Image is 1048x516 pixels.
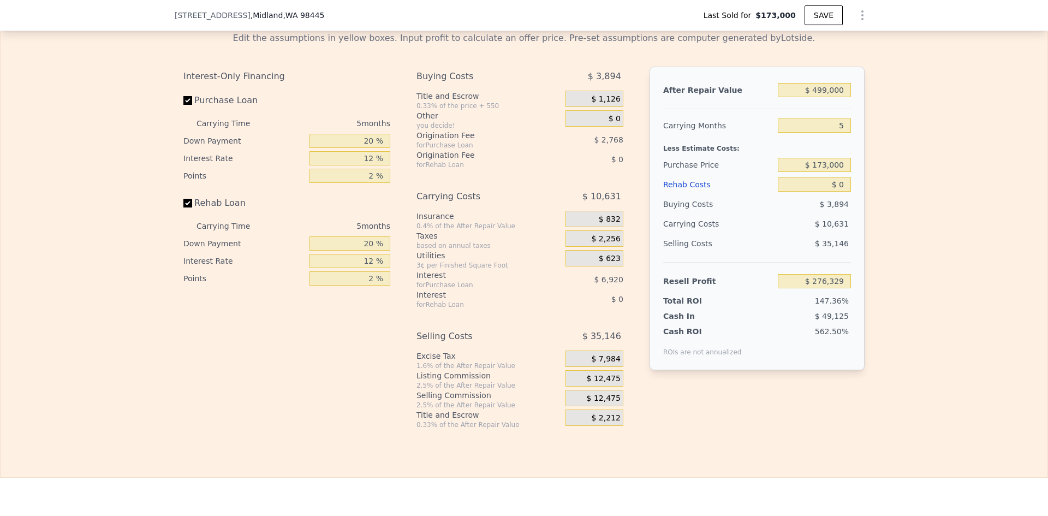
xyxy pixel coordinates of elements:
[663,295,731,306] div: Total ROI
[416,67,538,86] div: Buying Costs
[588,67,621,86] span: $ 3,894
[183,96,192,105] input: Purchase Loan
[196,115,267,132] div: Carrying Time
[416,270,538,281] div: Interest
[183,167,305,185] div: Points
[183,193,305,213] label: Rehab Loan
[416,361,561,370] div: 1.6% of the After Repair Value
[594,135,623,144] span: $ 2,768
[416,381,561,390] div: 2.5% of the After Repair Value
[815,296,849,305] span: 147.36%
[663,214,731,234] div: Carrying Costs
[416,121,561,130] div: you decide!
[196,217,267,235] div: Carrying Time
[416,300,538,309] div: for Rehab Loan
[815,327,849,336] span: 562.50%
[183,270,305,287] div: Points
[416,161,538,169] div: for Rehab Loan
[416,141,538,150] div: for Purchase Loan
[611,295,623,304] span: $ 0
[820,200,849,209] span: $ 3,894
[594,275,623,284] span: $ 6,920
[416,110,561,121] div: Other
[175,10,251,21] span: [STREET_ADDRESS]
[582,327,621,346] span: $ 35,146
[416,327,538,346] div: Selling Costs
[815,220,849,228] span: $ 10,631
[591,354,620,364] span: $ 7,984
[591,413,620,423] span: $ 2,212
[272,115,390,132] div: 5 months
[416,211,561,222] div: Insurance
[416,281,538,289] div: for Purchase Loan
[663,135,851,155] div: Less Estimate Costs:
[755,10,796,21] span: $173,000
[805,5,843,25] button: SAVE
[416,250,561,261] div: Utilities
[283,11,324,20] span: , WA 98445
[416,420,561,429] div: 0.33% of the After Repair Value
[183,32,865,45] div: Edit the assumptions in yellow boxes. Input profit to calculate an offer price. Pre-set assumptio...
[599,215,621,224] span: $ 832
[663,175,773,194] div: Rehab Costs
[183,150,305,167] div: Interest Rate
[416,410,561,420] div: Title and Escrow
[851,4,873,26] button: Show Options
[183,199,192,207] input: Rehab Loan
[611,155,623,164] span: $ 0
[416,230,561,241] div: Taxes
[663,234,773,253] div: Selling Costs
[587,374,621,384] span: $ 12,475
[272,217,390,235] div: 5 months
[416,150,538,161] div: Origination Fee
[183,67,390,86] div: Interest-Only Financing
[663,337,742,357] div: ROIs are not annualized
[663,194,773,214] div: Buying Costs
[183,132,305,150] div: Down Payment
[183,91,305,110] label: Purchase Loan
[815,239,849,248] span: $ 35,146
[663,116,773,135] div: Carrying Months
[416,351,561,361] div: Excise Tax
[663,311,731,322] div: Cash In
[416,289,538,300] div: Interest
[416,370,561,381] div: Listing Commission
[251,10,325,21] span: , Midland
[815,312,849,321] span: $ 49,125
[416,102,561,110] div: 0.33% of the price + 550
[663,80,773,100] div: After Repair Value
[587,394,621,404] span: $ 12,475
[416,187,538,206] div: Carrying Costs
[663,155,773,175] div: Purchase Price
[416,241,561,250] div: based on annual taxes
[582,187,621,206] span: $ 10,631
[663,326,742,337] div: Cash ROI
[663,271,773,291] div: Resell Profit
[416,390,561,401] div: Selling Commission
[183,252,305,270] div: Interest Rate
[591,94,620,104] span: $ 1,126
[183,235,305,252] div: Down Payment
[591,234,620,244] span: $ 2,256
[416,261,561,270] div: 3¢ per Finished Square Foot
[609,114,621,124] span: $ 0
[416,130,538,141] div: Origination Fee
[704,10,756,21] span: Last Sold for
[599,254,621,264] span: $ 623
[416,401,561,410] div: 2.5% of the After Repair Value
[416,222,561,230] div: 0.4% of the After Repair Value
[416,91,561,102] div: Title and Escrow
